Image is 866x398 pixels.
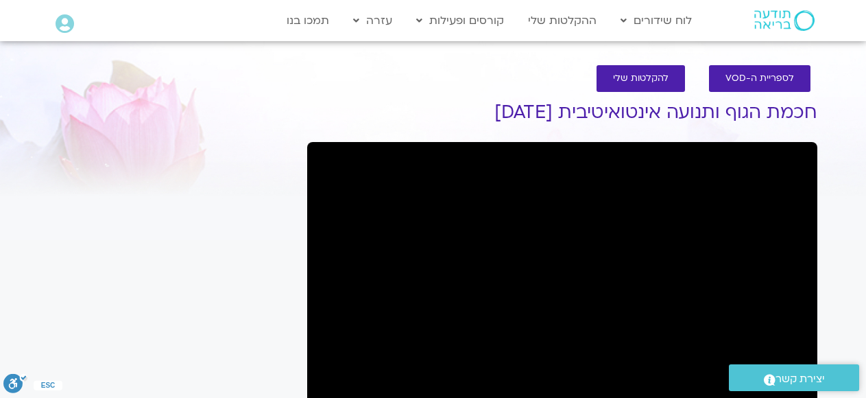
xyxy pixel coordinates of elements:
[709,65,810,92] a: לספריית ה-VOD
[307,102,817,123] h1: חכמת הגוף ותנועה אינטואיטיבית [DATE]
[280,8,336,34] a: תמכו בנו
[754,10,815,31] img: תודעה בריאה
[521,8,603,34] a: ההקלטות שלי
[613,73,669,84] span: להקלטות שלי
[725,73,794,84] span: לספריית ה-VOD
[346,8,399,34] a: עזרה
[614,8,699,34] a: לוח שידורים
[729,364,859,391] a: יצירת קשר
[775,370,825,388] span: יצירת קשר
[597,65,685,92] a: להקלטות שלי
[409,8,511,34] a: קורסים ופעילות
